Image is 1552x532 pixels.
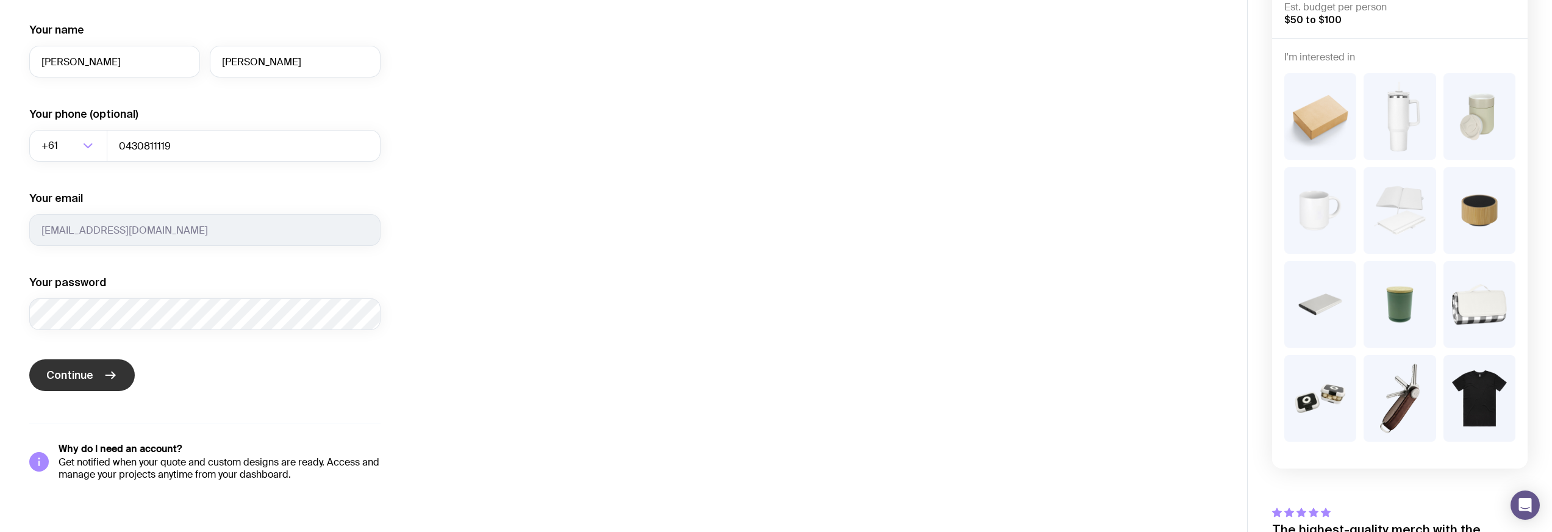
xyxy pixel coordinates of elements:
label: Your phone (optional) [29,107,138,121]
input: First name [29,46,200,77]
h4: Est. budget per person [1284,1,1515,13]
h4: I'm interested in [1284,51,1515,63]
input: Last name [210,46,381,77]
span: Continue [46,368,93,383]
div: Search for option [29,130,107,162]
input: Search for option [60,130,79,162]
label: Your email [29,191,83,206]
p: Get notified when your quote and custom designs are ready. Access and manage your projects anytim... [59,456,381,481]
span: $50 to $100 [1284,14,1342,25]
label: Your name [29,23,84,37]
button: Continue [29,359,135,391]
span: +61 [41,130,60,162]
h5: Why do I need an account? [59,443,381,455]
input: you@email.com [29,214,381,246]
div: Open Intercom Messenger [1511,491,1540,520]
label: Your password [29,275,106,290]
input: 0400123456 [107,130,381,162]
